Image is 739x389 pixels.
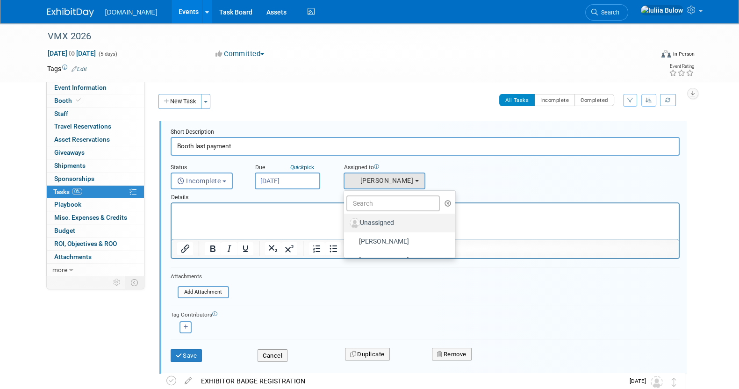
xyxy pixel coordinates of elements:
td: Tags [47,64,87,73]
span: Booth [54,97,83,104]
input: Search [346,195,440,211]
label: Unassigned [349,216,446,231]
span: Event Information [54,84,107,91]
a: Quickpick [288,164,316,171]
td: Personalize Event Tab Strip [109,276,125,288]
button: Committed [212,49,268,59]
div: Tag Contributors [171,309,680,319]
div: Event Rating [668,64,694,69]
button: Italic [221,242,237,255]
span: Budget [54,227,75,234]
a: Search [585,4,628,21]
label: [PERSON_NAME] [349,253,446,268]
a: edit [180,377,196,385]
a: Event Information [47,81,144,94]
button: Subscript [265,242,280,255]
button: Incomplete [534,94,575,106]
i: Booth reservation complete [76,98,81,103]
div: In-Person [672,50,694,58]
a: Budget [47,224,144,237]
span: more [52,266,67,274]
i: Quick [290,164,304,171]
div: Due [255,164,330,173]
img: Unassigned-User-Icon.png [350,218,360,228]
img: Format-Inperson.png [661,50,671,58]
a: Giveaways [47,146,144,159]
input: Due Date [255,173,320,189]
span: Misc. Expenses & Credits [54,214,127,221]
button: Save [171,349,202,362]
button: [PERSON_NAME] [344,173,425,189]
span: Asset Reservations [54,136,110,143]
span: (5 days) [98,51,117,57]
span: Staff [54,110,68,117]
div: Details [171,189,680,202]
input: Name of task or a short description [171,137,680,155]
span: Giveaways [54,149,85,156]
img: ExhibitDay [47,8,94,17]
span: 0% [72,188,82,195]
span: ROI, Objectives & ROO [54,240,117,247]
a: Attachments [47,251,144,263]
a: Edit [72,66,87,72]
button: Remove [432,348,472,361]
button: Duplicate [345,348,390,361]
img: Unassigned [651,376,663,388]
a: Travel Reservations [47,120,144,133]
button: Incomplete [171,173,233,189]
iframe: Rich Text Area [172,203,679,239]
span: [DOMAIN_NAME] [105,8,158,16]
a: Playbook [47,198,144,211]
button: Bold [204,242,220,255]
span: Search [598,9,619,16]
button: New Task [158,94,201,109]
span: [PERSON_NAME] [350,177,414,184]
a: Staff [47,108,144,120]
div: EXHIBITOR BADGE REGISTRATION [196,373,624,389]
i: Move task [672,378,676,387]
div: Short Description [171,128,680,137]
a: Tasks0% [47,186,144,198]
span: Shipments [54,162,86,169]
span: [DATE] [630,378,651,384]
img: Iuliia Bulow [640,5,683,15]
a: Refresh [660,94,676,106]
span: [DATE] [DATE] [47,49,96,58]
span: Playbook [54,201,81,208]
div: Status [171,164,241,173]
span: Attachments [54,253,92,260]
a: Shipments [47,159,144,172]
a: ROI, Objectives & ROO [47,238,144,250]
button: Underline [237,242,253,255]
a: more [47,264,144,276]
span: Sponsorships [54,175,94,182]
div: Assigned to [344,164,460,173]
a: Asset Reservations [47,133,144,146]
button: Cancel [258,349,287,362]
span: Travel Reservations [54,122,111,130]
div: Event Format [598,49,695,63]
button: Bullet list [325,242,341,255]
button: Completed [574,94,614,106]
span: Tasks [53,188,82,195]
a: Booth [47,94,144,107]
label: [PERSON_NAME] [349,234,446,249]
a: Sponsorships [47,173,144,185]
div: Attachments [171,273,229,281]
div: VMX 2026 [44,28,639,45]
button: Numbered list [309,242,324,255]
a: Misc. Expenses & Credits [47,211,144,224]
span: Incomplete [177,177,221,185]
td: Toggle Event Tabs [125,276,144,288]
button: All Tasks [499,94,535,106]
button: Superscript [281,242,297,255]
button: Insert/edit link [177,242,193,255]
span: to [67,50,76,57]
